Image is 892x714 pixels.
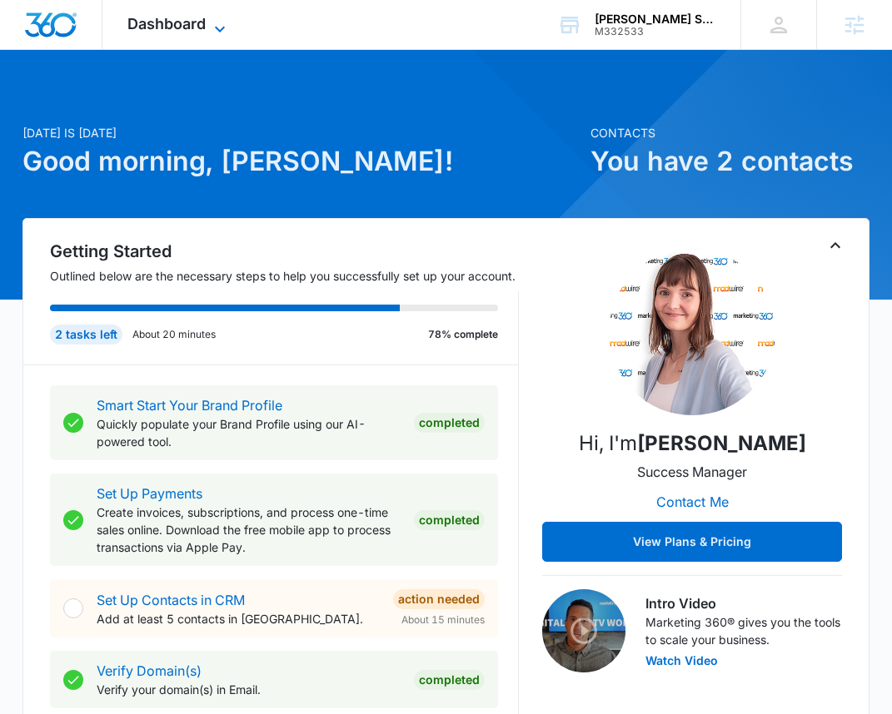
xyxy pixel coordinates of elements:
[591,141,870,181] h1: You have 2 contacts
[609,249,775,415] img: Christy Perez
[97,610,380,627] p: Add at least 5 contacts in [GEOGRAPHIC_DATA].
[414,670,485,690] div: Completed
[401,612,485,627] span: About 15 minutes
[595,12,716,26] div: account name
[97,415,401,450] p: Quickly populate your Brand Profile using our AI-powered tool.
[645,655,718,667] button: Watch Video
[645,593,842,613] h3: Intro Video
[50,267,519,285] p: Outlined below are the necessary steps to help you successfully set up your account.
[22,124,581,141] p: [DATE] is [DATE]
[595,26,716,37] div: account id
[97,681,401,698] p: Verify your domain(s) in Email.
[542,589,625,672] img: Intro Video
[637,431,806,455] strong: [PERSON_NAME]
[127,15,206,32] span: Dashboard
[393,589,485,609] div: Action Needed
[428,327,498,342] p: 78% complete
[637,462,747,482] p: Success Manager
[645,613,842,648] p: Marketing 360® gives you the tools to scale your business.
[97,503,401,556] p: Create invoices, subscriptions, and process one-time sales online. Download the free mobile app t...
[579,429,806,459] p: Hi, I'm
[414,510,485,530] div: Completed
[97,662,202,679] a: Verify Domain(s)
[50,325,122,345] div: 2 tasks left
[591,124,870,141] p: Contacts
[640,482,745,522] button: Contact Me
[50,239,519,264] h2: Getting Started
[22,141,581,181] h1: Good morning, [PERSON_NAME]!
[97,397,282,414] a: Smart Start Your Brand Profile
[132,327,216,342] p: About 20 minutes
[542,522,842,562] button: View Plans & Pricing
[97,485,202,502] a: Set Up Payments
[825,236,845,255] button: Toggle Collapse
[97,592,245,608] a: Set Up Contacts in CRM
[414,413,485,433] div: Completed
